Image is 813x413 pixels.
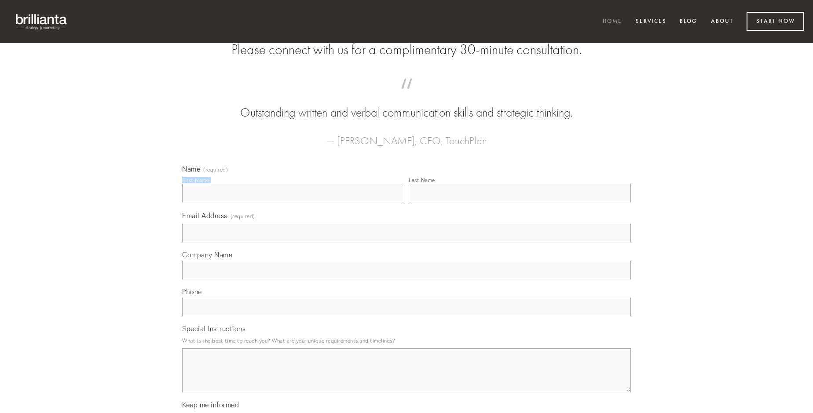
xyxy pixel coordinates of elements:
[747,12,804,31] a: Start Now
[182,324,245,333] span: Special Instructions
[182,250,232,259] span: Company Name
[182,177,209,183] div: First Name
[203,167,228,172] span: (required)
[182,164,200,173] span: Name
[409,177,435,183] div: Last Name
[182,211,227,220] span: Email Address
[196,87,617,104] span: “
[231,210,255,222] span: (required)
[196,87,617,121] blockquote: Outstanding written and verbal communication skills and strategic thinking.
[182,335,631,347] p: What is the best time to reach you? What are your unique requirements and timelines?
[9,9,75,34] img: brillianta - research, strategy, marketing
[630,15,672,29] a: Services
[705,15,739,29] a: About
[182,287,202,296] span: Phone
[182,41,631,58] h2: Please connect with us for a complimentary 30-minute consultation.
[597,15,628,29] a: Home
[196,121,617,150] figcaption: — [PERSON_NAME], CEO, TouchPlan
[674,15,703,29] a: Blog
[182,400,239,409] span: Keep me informed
